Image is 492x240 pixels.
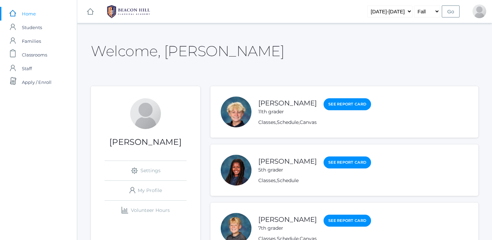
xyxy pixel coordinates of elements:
div: , [258,177,371,184]
a: Schedule [277,177,299,184]
a: See Report Card [324,215,371,227]
a: [PERSON_NAME] [258,99,317,107]
div: , , [258,119,371,126]
span: Families [22,34,41,48]
div: Anna Hosking [130,98,161,129]
a: [PERSON_NAME] [258,215,317,224]
a: See Report Card [324,98,371,110]
div: Landon Hosking [221,97,251,127]
a: See Report Card [324,156,371,168]
a: My Profile [105,181,187,200]
a: Settings [105,161,187,180]
a: [PERSON_NAME] [258,157,317,165]
div: Anna Hosking [473,4,486,18]
span: Staff [22,62,32,75]
span: Classrooms [22,48,47,62]
div: 11th grader [258,108,317,115]
a: Volunteer Hours [105,201,187,220]
input: Go [442,5,460,17]
a: Canvas [300,119,317,125]
a: Classes [258,119,276,125]
img: 1_BHCALogos-05.png [103,3,154,20]
div: Norah Hosking [221,155,251,186]
span: Apply / Enroll [22,75,52,89]
div: 7th grader [258,225,317,232]
span: Students [22,21,42,34]
span: Home [22,7,36,21]
a: Classes [258,177,276,184]
h1: [PERSON_NAME] [91,138,200,147]
a: Schedule [277,119,299,125]
div: 5th grader [258,166,317,174]
h2: Welcome, [PERSON_NAME] [91,43,284,59]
